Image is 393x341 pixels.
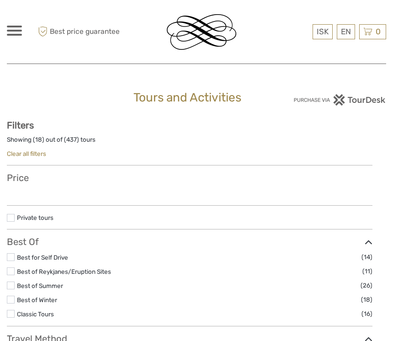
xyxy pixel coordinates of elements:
[337,24,355,39] div: EN
[36,24,120,39] span: Best price guarantee
[7,172,372,183] h3: Price
[17,282,63,289] a: Best of Summer
[17,310,54,318] a: Classic Tours
[361,294,372,305] span: (18)
[66,135,77,144] label: 437
[7,120,34,131] strong: Filters
[7,150,46,157] a: Clear all filters
[361,309,372,319] span: (16)
[17,214,53,221] a: Private tours
[361,252,372,262] span: (14)
[17,296,57,304] a: Best of Winter
[317,27,329,36] span: ISK
[293,94,386,106] img: PurchaseViaTourDesk.png
[17,254,68,261] a: Best for Self Drive
[374,27,382,36] span: 0
[362,266,372,277] span: (11)
[7,135,372,149] div: Showing ( ) out of ( ) tours
[361,280,372,291] span: (26)
[167,14,236,50] img: Reykjavik Residence
[35,135,42,144] label: 18
[17,268,111,275] a: Best of Reykjanes/Eruption Sites
[133,91,260,105] h1: Tours and Activities
[7,236,372,247] h3: Best Of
